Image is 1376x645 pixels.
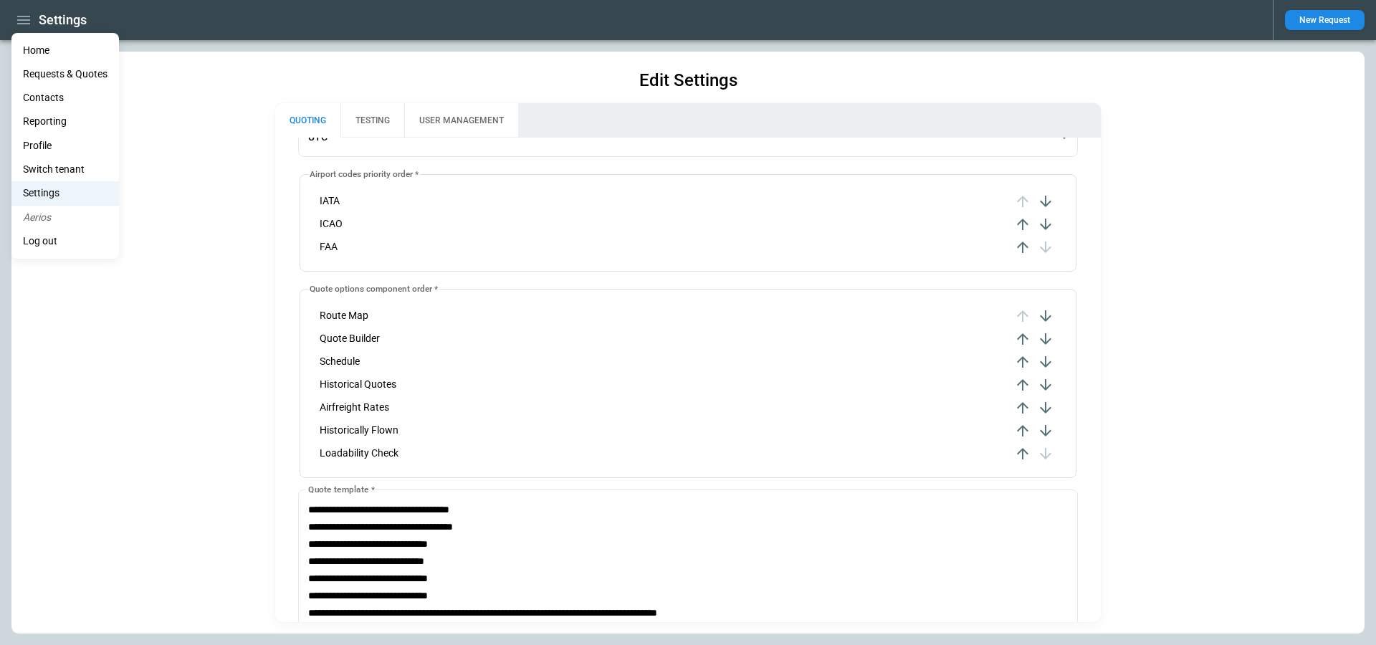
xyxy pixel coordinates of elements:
a: Profile [11,134,119,158]
li: Switch tenant [11,158,119,181]
li: Aerios [11,206,119,229]
li: Log out [11,229,119,253]
a: Requests & Quotes [11,62,119,86]
a: Home [11,39,119,62]
a: Reporting [11,110,119,133]
a: Settings [11,181,119,205]
a: Contacts [11,86,119,110]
